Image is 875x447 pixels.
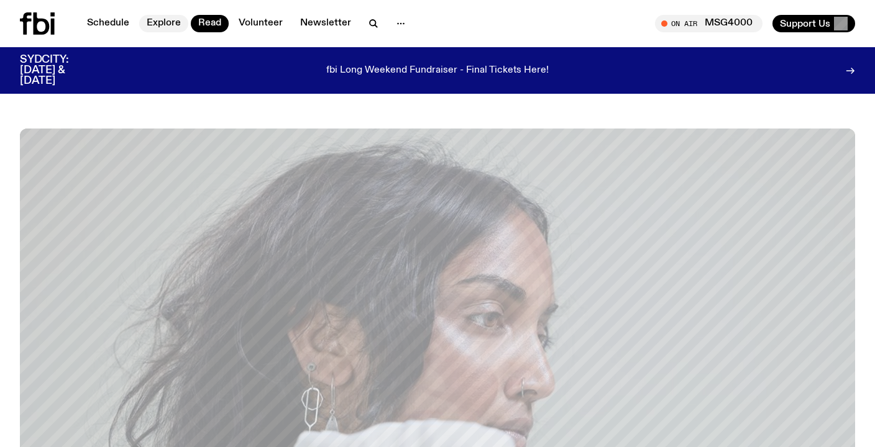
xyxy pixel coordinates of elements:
a: Newsletter [293,15,359,32]
h3: SYDCITY: [DATE] & [DATE] [20,55,99,86]
button: Support Us [772,15,855,32]
a: Read [191,15,229,32]
a: Volunteer [231,15,290,32]
a: Explore [139,15,188,32]
button: On AirMSG4000 [655,15,763,32]
a: Schedule [80,15,137,32]
span: Support Us [780,18,830,29]
p: fbi Long Weekend Fundraiser - Final Tickets Here! [326,65,549,76]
